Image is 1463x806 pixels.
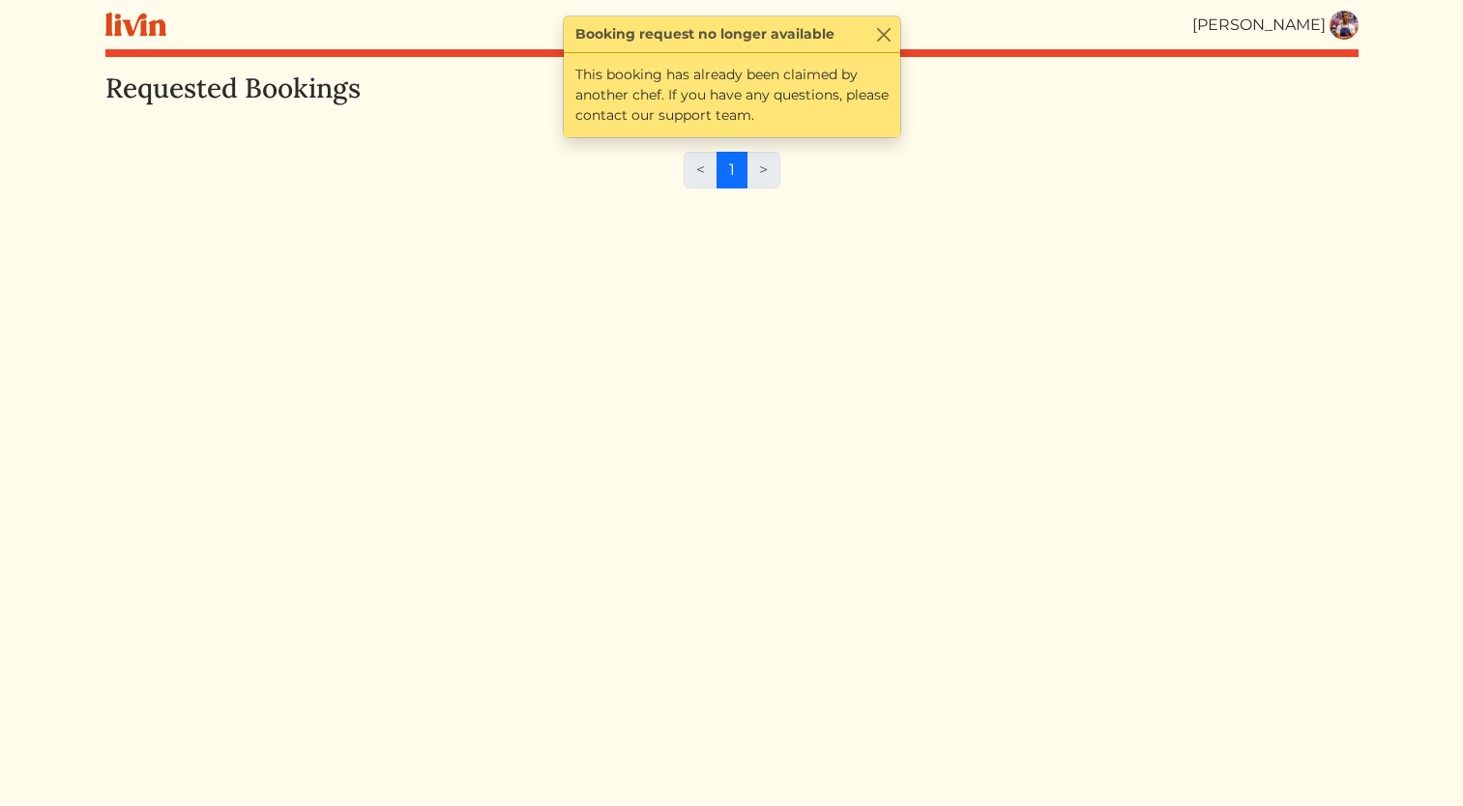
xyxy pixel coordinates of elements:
[684,152,780,204] nav: Page
[1192,14,1326,37] div: [PERSON_NAME]
[874,24,894,44] button: Close
[575,24,834,44] strong: Booking request no longer available
[105,13,166,37] img: livin-logo-a0d97d1a881af30f6274990eb6222085a2533c92bbd1e4f22c21b4f0d0e3210c.svg
[1330,11,1359,40] img: a09e5bf7981c309b4c08df4bb44c4a4f
[105,72,1359,105] h3: Requested Bookings
[564,53,900,137] div: This booking has already been claimed by another chef. If you have any questions, please contact ...
[717,152,747,188] a: 1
